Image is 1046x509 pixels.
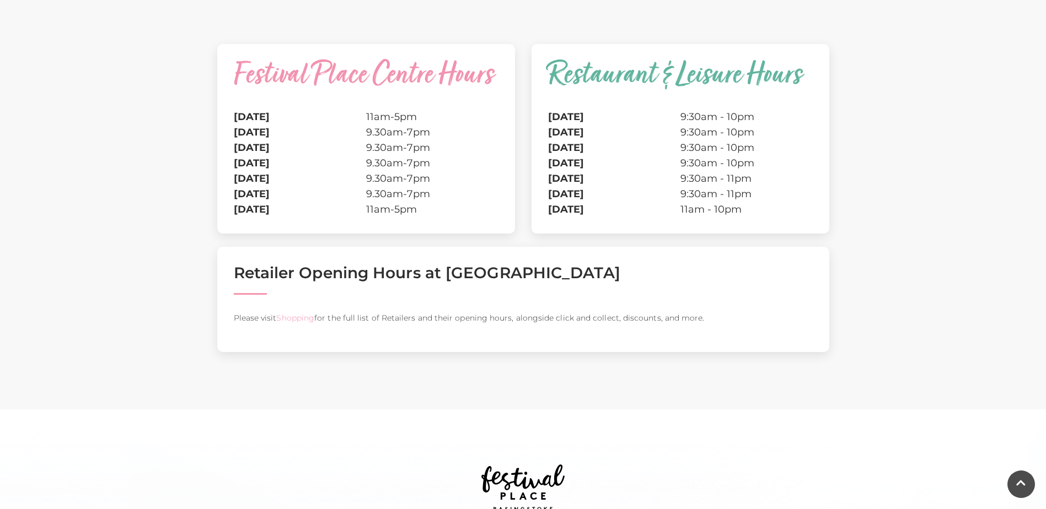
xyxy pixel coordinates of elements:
[234,61,498,109] caption: Festival Place Centre Hours
[680,124,813,140] td: 9:30am - 10pm
[366,124,498,140] td: 9.30am-7pm
[234,124,366,140] th: [DATE]
[548,109,680,124] th: [DATE]
[548,61,813,109] caption: Restaurant & Leisure Hours
[680,140,813,155] td: 9:30am - 10pm
[366,171,498,186] td: 9.30am-7pm
[548,186,680,202] th: [DATE]
[548,171,680,186] th: [DATE]
[366,155,498,171] td: 9.30am-7pm
[234,202,366,217] th: [DATE]
[680,155,813,171] td: 9:30am - 10pm
[234,311,813,324] p: Please visit for the full list of Retailers and their opening hours, alongside click and collect,...
[234,155,366,171] th: [DATE]
[366,109,498,124] td: 11am-5pm
[366,202,498,217] td: 11am-5pm
[366,140,498,155] td: 9.30am-7pm
[234,109,366,124] th: [DATE]
[234,171,366,186] th: [DATE]
[680,186,813,202] td: 9:30am - 11pm
[548,124,680,140] th: [DATE]
[680,202,813,217] td: 11am - 10pm
[234,263,813,282] h2: Retailer Opening Hours at [GEOGRAPHIC_DATA]
[234,140,366,155] th: [DATE]
[680,171,813,186] td: 9:30am - 11pm
[276,313,314,323] a: Shopping
[234,186,366,202] th: [DATE]
[548,140,680,155] th: [DATE]
[548,155,680,171] th: [DATE]
[680,109,813,124] td: 9:30am - 10pm
[366,186,498,202] td: 9.30am-7pm
[548,202,680,217] th: [DATE]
